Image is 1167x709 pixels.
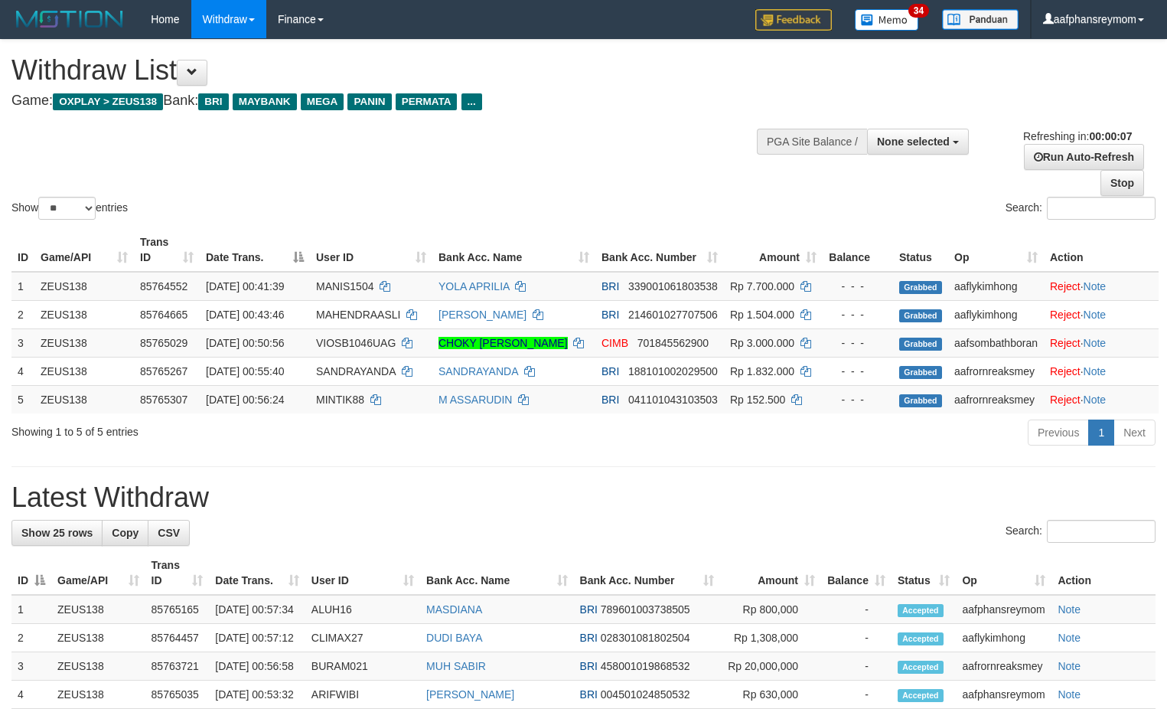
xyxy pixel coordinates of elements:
[34,272,134,301] td: ZEUS138
[305,652,420,681] td: BURAM021
[730,365,794,377] span: Rp 1.832.000
[899,366,942,379] span: Grabbed
[34,357,134,385] td: ZEUS138
[948,357,1044,385] td: aafrornreaksmey
[1047,520,1156,543] input: Search:
[206,280,284,292] span: [DATE] 00:41:39
[821,681,892,709] td: -
[821,595,892,624] td: -
[1058,688,1081,701] a: Note
[209,652,305,681] td: [DATE] 00:56:58
[898,632,944,645] span: Accepted
[11,93,763,109] h4: Game: Bank:
[11,328,34,357] td: 3
[316,394,364,406] span: MINTIK88
[1084,365,1107,377] a: Note
[829,335,887,351] div: - - -
[438,394,512,406] a: M ASSARUDIN
[956,652,1051,681] td: aafrornreaksmey
[1006,520,1156,543] label: Search:
[140,280,187,292] span: 85764552
[347,93,391,110] span: PANIN
[1100,170,1144,196] a: Stop
[1044,385,1159,413] td: ·
[1051,551,1156,595] th: Action
[200,228,310,272] th: Date Trans.: activate to sort column descending
[51,624,145,652] td: ZEUS138
[1050,309,1081,321] a: Reject
[11,624,51,652] td: 2
[11,418,474,439] div: Showing 1 to 5 of 5 entries
[892,551,957,595] th: Status: activate to sort column ascending
[145,681,210,709] td: 85765035
[1047,197,1156,220] input: Search:
[305,595,420,624] td: ALUH16
[956,624,1051,652] td: aaflykimhong
[867,129,969,155] button: None selected
[1050,394,1081,406] a: Reject
[730,309,794,321] span: Rp 1.504.000
[956,595,1051,624] td: aafphansreymom
[956,681,1051,709] td: aafphansreymom
[1024,144,1144,170] a: Run Auto-Refresh
[438,365,518,377] a: SANDRAYANDA
[730,337,794,349] span: Rp 3.000.000
[720,624,821,652] td: Rp 1,308,000
[305,681,420,709] td: ARIFWIBI
[898,604,944,617] span: Accepted
[11,385,34,413] td: 5
[1050,337,1081,349] a: Reject
[601,337,628,349] span: CIMB
[1089,130,1132,142] strong: 00:00:07
[134,228,200,272] th: Trans ID: activate to sort column ascending
[11,357,34,385] td: 4
[316,309,400,321] span: MAHENDRAASLI
[140,394,187,406] span: 85765307
[720,681,821,709] td: Rp 630,000
[34,300,134,328] td: ZEUS138
[877,136,950,148] span: None selected
[209,595,305,624] td: [DATE] 00:57:34
[1084,280,1107,292] a: Note
[898,689,944,702] span: Accepted
[51,681,145,709] td: ZEUS138
[720,652,821,681] td: Rp 20,000,000
[574,551,721,595] th: Bank Acc. Number: activate to sort column ascending
[1023,130,1132,142] span: Refreshing in:
[233,93,297,110] span: MAYBANK
[1113,420,1156,446] a: Next
[145,652,210,681] td: 85763721
[755,9,832,31] img: Feedback.jpg
[948,300,1044,328] td: aaflykimhong
[829,279,887,294] div: - - -
[823,228,893,272] th: Balance
[158,527,180,539] span: CSV
[1058,603,1081,616] a: Note
[601,632,690,644] span: Copy 028301081802504 to clipboard
[11,197,128,220] label: Show entries
[580,603,598,616] span: BRI
[601,309,619,321] span: BRI
[209,551,305,595] th: Date Trans.: activate to sort column ascending
[899,338,942,351] span: Grabbed
[855,9,919,31] img: Button%20Memo.svg
[11,520,103,546] a: Show 25 rows
[948,328,1044,357] td: aafsombathboran
[316,280,373,292] span: MANIS1504
[426,688,514,701] a: [PERSON_NAME]
[426,660,486,672] a: MUH SABIR
[438,337,568,349] a: CHOKY [PERSON_NAME]
[461,93,482,110] span: ...
[301,93,344,110] span: MEGA
[899,281,942,294] span: Grabbed
[899,394,942,407] span: Grabbed
[1058,660,1081,672] a: Note
[305,551,420,595] th: User ID: activate to sort column ascending
[1044,357,1159,385] td: ·
[724,228,823,272] th: Amount: activate to sort column ascending
[426,603,482,616] a: MASDIANA
[145,551,210,595] th: Trans ID: activate to sort column ascending
[209,624,305,652] td: [DATE] 00:57:12
[595,228,724,272] th: Bank Acc. Number: activate to sort column ascending
[1084,394,1107,406] a: Note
